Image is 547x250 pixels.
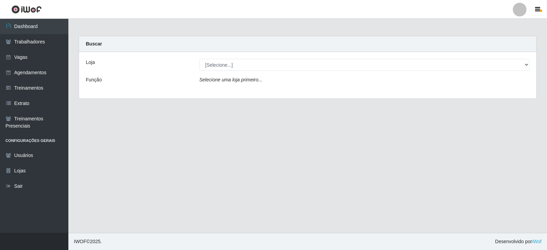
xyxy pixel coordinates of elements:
img: CoreUI Logo [11,5,42,14]
span: Desenvolvido por [495,238,542,245]
label: Função [86,76,102,83]
span: IWOF [74,239,86,244]
label: Loja [86,59,95,66]
span: © 2025 . [74,238,102,245]
a: iWof [532,239,542,244]
i: Selecione uma loja primeiro... [199,77,262,82]
strong: Buscar [86,41,102,47]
